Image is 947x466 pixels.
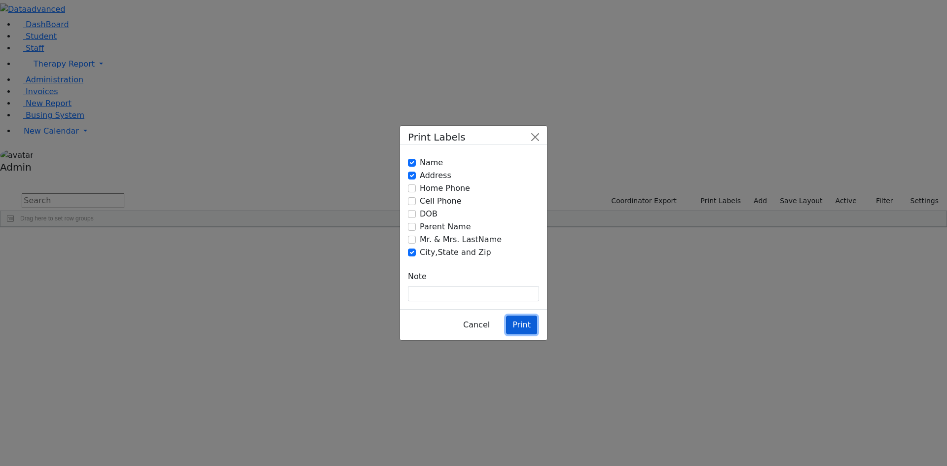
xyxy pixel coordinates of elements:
[420,234,502,246] label: Mr. & Mrs. LastName
[420,195,462,207] label: Cell Phone
[408,267,427,286] label: Note
[506,316,537,334] button: Print
[420,208,437,220] label: DOB
[420,182,470,194] label: Home Phone
[408,130,466,144] h5: Print Labels
[420,157,443,169] label: Name
[457,316,496,334] button: Cancel
[420,221,471,233] label: Parent Name
[420,170,451,181] label: Address
[527,129,543,145] button: Close
[420,247,491,258] label: City,State and Zip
